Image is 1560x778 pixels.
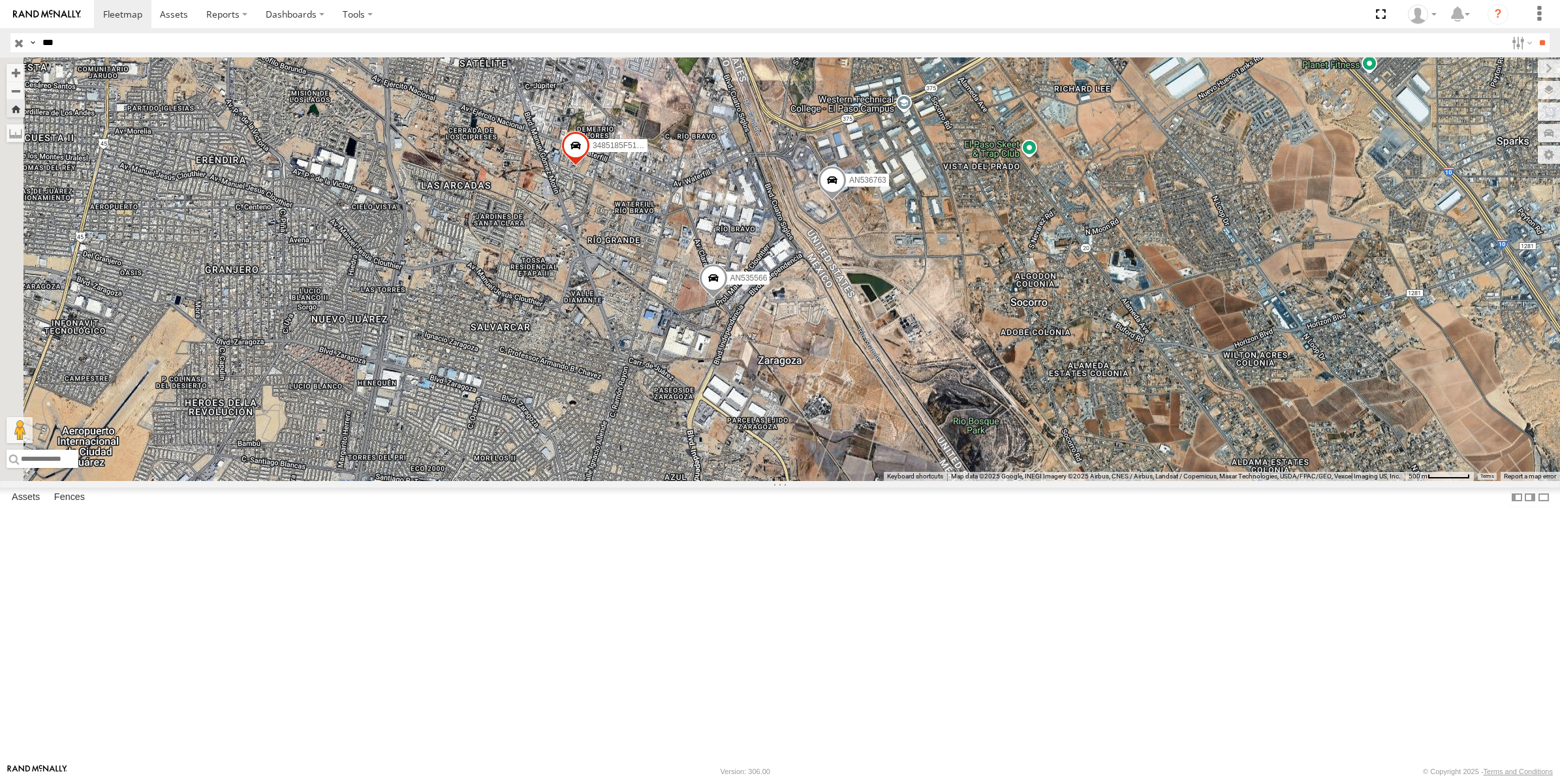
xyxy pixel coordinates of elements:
label: Fences [48,488,91,506]
button: Zoom Home [7,100,25,117]
span: AN536763 [849,176,886,185]
label: Search Query [27,33,38,52]
button: Keyboard shortcuts [887,472,943,481]
div: Roberto Garcia [1403,5,1441,24]
label: Hide Summary Table [1537,488,1550,506]
a: Visit our Website [7,765,67,778]
a: Report a map error [1504,473,1556,480]
label: Map Settings [1538,146,1560,164]
label: Assets [5,488,46,506]
button: Map Scale: 500 m per 61 pixels [1405,472,1474,481]
a: Terms [1480,474,1494,479]
span: 500 m [1409,473,1427,480]
button: Zoom in [7,64,25,82]
i: ? [1488,4,1508,25]
span: 3485185F5154 [593,140,646,149]
div: Version: 306.00 [721,768,770,775]
span: Map data ©2025 Google, INEGI Imagery ©2025 Airbus, CNES / Airbus, Landsat / Copernicus, Maxar Tec... [951,473,1401,480]
button: Drag Pegman onto the map to open Street View [7,417,33,443]
label: Dock Summary Table to the Right [1523,488,1537,506]
label: Search Filter Options [1506,33,1535,52]
label: Dock Summary Table to the Left [1510,488,1523,506]
span: AN535566 [730,273,768,283]
button: Zoom out [7,82,25,100]
label: Measure [7,124,25,142]
img: rand-logo.svg [13,10,81,19]
a: Terms and Conditions [1484,768,1553,775]
div: © Copyright 2025 - [1423,768,1553,775]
